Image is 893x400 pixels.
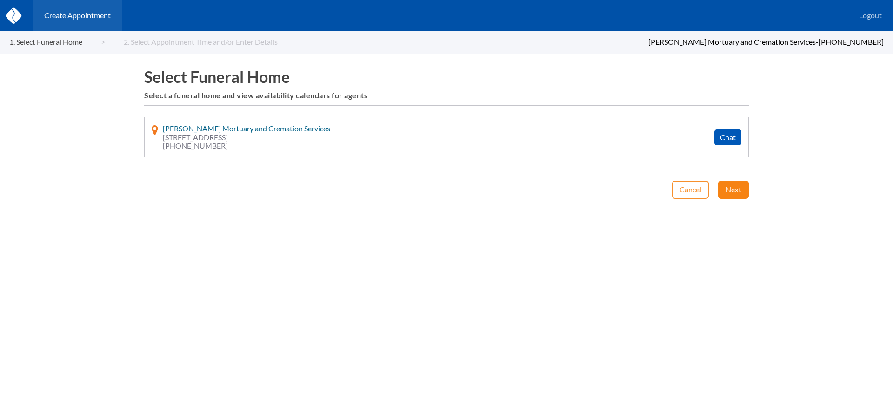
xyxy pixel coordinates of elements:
[672,181,709,198] button: Cancel
[163,133,330,142] span: [STREET_ADDRESS]
[144,91,749,100] h6: Select a funeral home and view availability calendars for agents
[648,37,819,46] span: [PERSON_NAME] Mortuary and Cremation Services -
[714,129,741,145] button: Chat
[718,181,749,198] button: Next
[9,38,105,46] a: 1. Select Funeral Home
[163,124,330,133] span: [PERSON_NAME] Mortuary and Cremation Services
[144,68,749,86] h1: Select Funeral Home
[819,37,884,46] span: [PHONE_NUMBER]
[163,142,330,150] span: [PHONE_NUMBER]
